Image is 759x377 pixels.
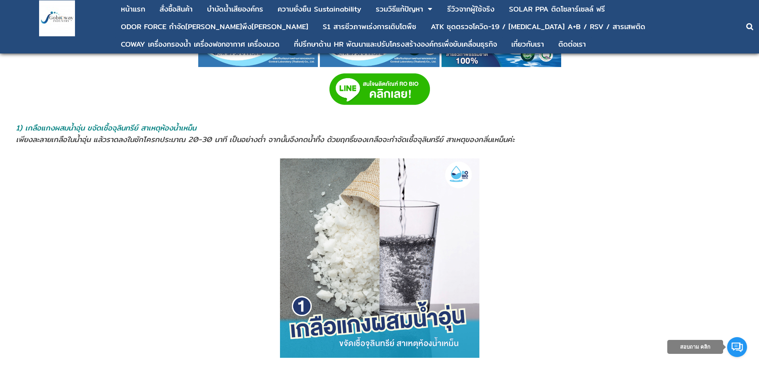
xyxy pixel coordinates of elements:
span: 1) เกลือแกงผสมนํ้าอุ่น ขจัดเชื้อจุลินทรีย์ สาเหตุห้องน้ำเหม็น [16,122,196,134]
div: บําบัดน้ำเสียองค์กร [207,6,263,13]
a: รีวิวจากผู้ใช้จริง [447,2,495,17]
div: สั่งซื้อสินค้า [160,6,193,13]
a: เกี่ยวกับเรา [511,37,544,52]
div: เกี่ยวกับเรา [511,41,544,48]
a: ATK ชุดตรวจโควิด-19 / [MEDICAL_DATA] A+B / RSV / สารเสพติด [431,19,645,34]
a: สั่งซื้อสินค้า [160,2,193,17]
a: บําบัดน้ำเสียองค์กร [207,2,263,17]
div: ความยั่งยืน Sustainability [278,6,361,13]
a: S1 สารชีวภาพเร่งการเติบโตพืช [323,19,416,34]
div: หน้าแรก [121,6,145,13]
a: SOLAR PPA ติดโซลาร์เซลล์ ฟรี [509,2,605,17]
div: ATK ชุดตรวจโควิด-19 / [MEDICAL_DATA] A+B / RSV / สารเสพติด [431,23,645,30]
a: ที่ปรึกษาด้าน HR พัฒนาและปรับโครงสร้างองค์กรเพื่อขับเคลื่อนธุรกิจ [294,37,497,52]
a: COWAY เครื่องกรองน้ำ เครื่องฟอกอากาศ เครื่องนวด [121,37,280,52]
a: ODOR FORCE กำจัด[PERSON_NAME]พึง[PERSON_NAME] [121,19,308,34]
div: COWAY เครื่องกรองน้ำ เครื่องฟอกอากาศ เครื่องนวด [121,41,280,48]
span: สอบถาม คลิก [680,344,711,350]
div: รวมวิธีแก้ปัญหา [376,6,423,13]
div: รีวิวจากผู้ใช้จริง [447,6,495,13]
div: ที่ปรึกษาด้าน HR พัฒนาและปรับโครงสร้างองค์กรเพื่อขับเคลื่อนธุรกิจ [294,41,497,48]
div: S1 สารชีวภาพเร่งการเติบโตพืช [323,23,416,30]
div: ติดต่อเรา [558,41,586,48]
div: SOLAR PPA ติดโซลาร์เซลล์ ฟรี [509,6,605,13]
a: ความยั่งยืน Sustainability [278,2,361,17]
a: หน้าแรก [121,2,145,17]
a: ติดต่อเรา [558,37,586,52]
div: ODOR FORCE กำจัด[PERSON_NAME]พึง[PERSON_NAME] [121,23,308,30]
a: รวมวิธีแก้ปัญหา [376,2,423,17]
img: large-1644130236041.jpg [39,0,75,36]
span: เพียงละลายเกลือในน้ำอุ่น แล้วราดลงในชักโครกประมาณ 20-30 นาที เป็นอย่างตํ่า จากนั้นจึงกดนํ้าทิ้ง ด... [16,134,515,145]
